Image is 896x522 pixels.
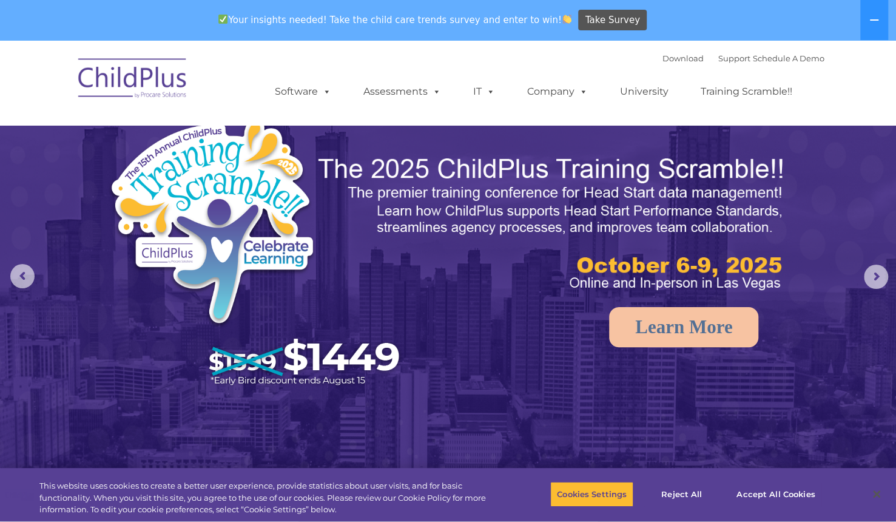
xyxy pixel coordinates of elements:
[214,8,577,32] span: Your insights needed! Take the child care trends survey and enter to win!
[730,481,821,507] button: Accept All Cookies
[218,15,227,24] img: ✅
[609,307,758,347] a: Learn More
[863,481,890,507] button: Close
[644,481,719,507] button: Reject All
[753,53,824,63] a: Schedule A Demo
[608,80,681,104] a: University
[718,53,750,63] a: Support
[562,15,571,24] img: 👏
[351,80,453,104] a: Assessments
[550,481,633,507] button: Cookies Settings
[169,80,206,89] span: Last name
[263,80,343,104] a: Software
[39,480,493,516] div: This website uses cookies to create a better user experience, provide statistics about user visit...
[662,53,824,63] font: |
[689,80,804,104] a: Training Scramble!!
[72,50,194,110] img: ChildPlus by Procare Solutions
[515,80,600,104] a: Company
[578,10,647,31] a: Take Survey
[585,10,640,31] span: Take Survey
[662,53,704,63] a: Download
[169,130,220,139] span: Phone number
[461,80,507,104] a: IT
